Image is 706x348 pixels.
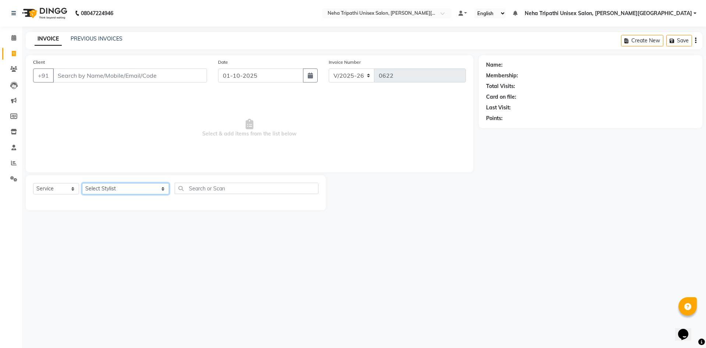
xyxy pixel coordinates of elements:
div: Membership: [486,72,518,80]
div: Total Visits: [486,82,515,90]
div: Points: [486,115,503,122]
label: Invoice Number [329,59,361,66]
input: Search or Scan [175,183,318,194]
a: PREVIOUS INVOICES [71,35,122,42]
label: Date [218,59,228,66]
span: Neha Tripathi Unisex Salon, [PERSON_NAME][GEOGRAPHIC_DATA] [525,10,692,17]
button: +91 [33,68,54,82]
iframe: chat widget [675,319,699,341]
button: Save [666,35,692,46]
span: Select & add items from the list below [33,91,466,165]
div: Last Visit: [486,104,511,112]
button: Create New [621,35,663,46]
label: Client [33,59,45,66]
b: 08047224946 [81,3,113,24]
img: logo [19,3,69,24]
a: INVOICE [35,32,62,46]
div: Card on file: [486,93,516,101]
div: Name: [486,61,503,69]
input: Search by Name/Mobile/Email/Code [53,68,207,82]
